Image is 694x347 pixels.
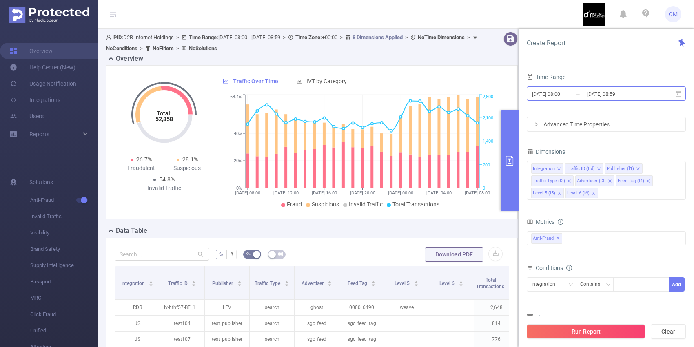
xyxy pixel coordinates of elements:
[234,131,242,136] tspan: 40%
[483,139,493,144] tspan: 1,400
[10,92,60,108] a: Integrations
[296,78,302,84] i: icon: bar-chart
[168,281,189,286] span: Traffic ID
[531,188,564,198] li: Level 5 (l5)
[476,277,506,290] span: Total Transactions
[616,175,653,186] li: Feed Tag (l4)
[533,188,555,199] div: Level 5 (l5)
[483,95,493,100] tspan: 2,800
[157,110,172,117] tspan: Total:
[29,126,49,142] a: Reports
[567,179,571,184] i: icon: close
[371,280,376,285] div: Sort
[118,164,164,172] div: Fraudulent
[192,280,196,282] i: icon: caret-up
[392,201,439,208] span: Total Transactions
[465,34,472,40] span: >
[141,184,187,192] div: Invalid Traffic
[339,332,384,347] p: sgc_feed_tag
[160,300,204,315] p: lv-hfhf57-BF_1002
[233,78,278,84] span: Traffic Over Time
[465,190,490,196] tspan: [DATE] 08:00
[312,201,339,208] span: Suspicious
[223,78,228,84] i: icon: line-chart
[371,283,376,285] i: icon: caret-down
[189,45,217,51] b: No Solutions
[531,175,574,186] li: Traffic Type (l2)
[30,323,98,339] span: Unified
[568,282,573,288] i: icon: down
[10,108,44,124] a: Users
[534,122,539,127] i: icon: right
[533,164,555,174] div: Integration
[160,332,204,347] p: test107
[557,167,561,172] i: icon: close
[30,225,98,241] span: Visibility
[608,179,612,184] i: icon: close
[566,265,572,271] i: icon: info-circle
[651,324,686,339] button: Clear
[306,78,347,84] span: IVT by Category
[328,280,332,282] i: icon: caret-up
[10,59,75,75] a: Help Center (New)
[106,35,113,40] i: icon: user
[459,280,463,282] i: icon: caret-up
[106,34,480,51] span: D2R Internet Holdings [DATE] 08:00 - [DATE] 08:59 +00:00
[483,186,485,191] tspan: 0
[115,316,160,331] p: JS
[577,176,606,186] div: Advertiser (l3)
[115,332,160,347] p: JS
[418,34,465,40] b: No Time Dimensions
[580,278,606,291] div: Contains
[237,280,242,285] div: Sort
[618,176,644,186] div: Feed Tag (l4)
[174,34,182,40] span: >
[159,176,175,183] span: 54.8%
[30,241,98,257] span: Brand Safety
[371,280,376,282] i: icon: caret-up
[669,277,685,292] button: Add
[605,163,643,174] li: Publisher (l1)
[30,274,98,290] span: Passport
[533,176,565,186] div: Traffic Type (l2)
[250,300,294,315] p: search
[606,282,611,288] i: icon: down
[250,316,294,331] p: search
[483,162,490,168] tspan: 700
[205,316,249,331] p: test_publisher
[295,34,322,40] b: Time Zone:
[527,74,565,80] span: Time Range
[527,148,565,155] span: Dimensions
[237,283,242,285] i: icon: caret-down
[10,43,53,59] a: Overview
[557,191,561,196] i: icon: close
[115,248,209,261] input: Search...
[205,332,249,347] p: test_publisher
[116,54,143,64] h2: Overview
[230,95,242,100] tspan: 68.4%
[592,191,596,196] i: icon: close
[149,280,153,285] div: Sort
[567,164,595,174] div: Traffic ID (tid)
[236,186,242,191] tspan: 0%
[349,201,383,208] span: Invalid Traffic
[558,219,563,225] i: icon: info-circle
[192,283,196,285] i: icon: caret-down
[536,265,572,271] span: Conditions
[388,190,413,196] tspan: [DATE] 00:00
[237,280,242,282] i: icon: caret-up
[328,283,332,285] i: icon: caret-down
[30,192,98,208] span: Anti-Fraud
[565,188,598,198] li: Level 6 (l6)
[284,280,289,285] div: Sort
[403,34,410,40] span: >
[30,306,98,323] span: Click Fraud
[116,226,147,236] h2: Data Table
[278,252,283,256] i: icon: table
[597,167,601,172] i: icon: close
[191,280,196,285] div: Sort
[174,45,182,51] span: >
[284,283,289,285] i: icon: caret-down
[160,316,204,331] p: test104
[295,332,339,347] p: sgc_feed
